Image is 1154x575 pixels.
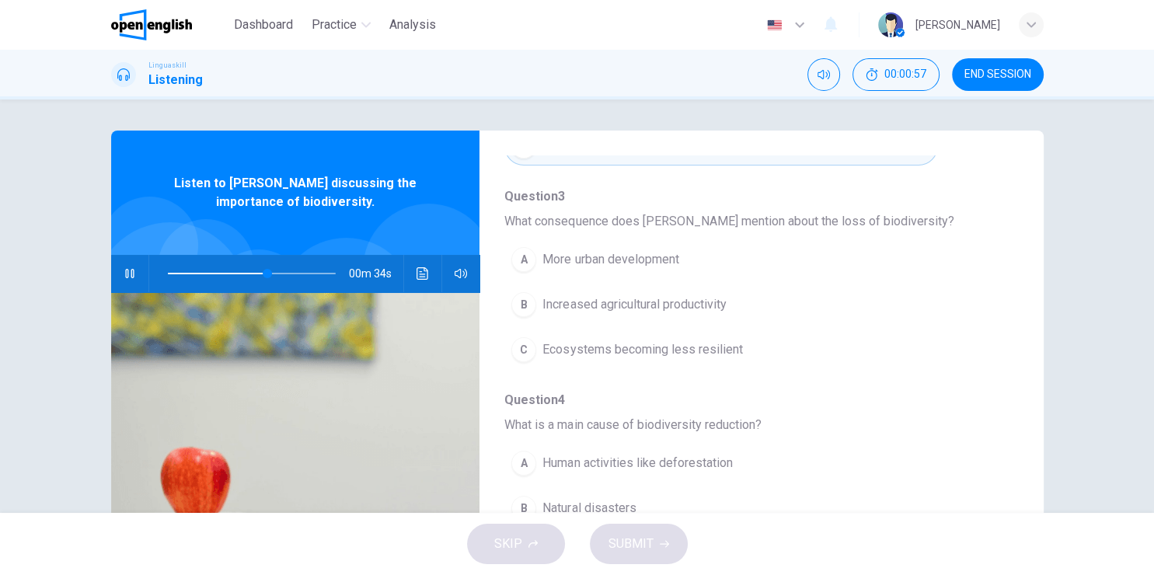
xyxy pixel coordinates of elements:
div: Hide [852,58,940,91]
span: What is a main cause of biodiversity reduction? [504,416,993,434]
div: A [511,247,536,272]
button: END SESSION [952,58,1044,91]
img: OpenEnglish logo [111,9,193,40]
img: Profile picture [878,12,903,37]
span: 00:00:57 [884,68,926,81]
button: Dashboard [228,11,299,39]
button: BNatural disasters [504,489,937,528]
span: Increased agricultural productivity [542,295,726,314]
button: AMore urban development [504,240,937,279]
button: BIncreased agricultural productivity [504,285,937,324]
button: CEcosystems becoming less resilient [504,330,937,369]
span: Human activities like deforestation [542,454,732,472]
span: What consequence does [PERSON_NAME] mention about the loss of biodiversity? [504,212,993,231]
span: Question 3 [504,187,993,206]
div: Mute [807,58,840,91]
span: Natural disasters [542,499,636,517]
span: Question 4 [504,391,993,409]
span: 00m 34s [348,255,403,292]
button: Analysis [383,11,442,39]
div: C [511,337,536,362]
a: OpenEnglish logo [111,9,228,40]
span: More urban development [542,250,678,269]
span: Linguaskill [148,60,187,71]
div: [PERSON_NAME] [915,16,1000,34]
span: END SESSION [964,68,1031,81]
button: AHuman activities like deforestation [504,444,937,483]
button: Practice [305,11,377,39]
span: Dashboard [234,16,293,34]
div: B [511,496,536,521]
img: en [765,19,784,31]
button: 00:00:57 [852,58,940,91]
h1: Listening [148,71,203,89]
button: Click to see the audio transcription [410,255,435,292]
span: Ecosystems becoming less resilient [542,340,742,359]
div: B [511,292,536,317]
div: A [511,451,536,476]
span: Listen to [PERSON_NAME] discussing the importance of biodiversity. [162,174,430,211]
span: Practice [312,16,357,34]
span: Analysis [389,16,436,34]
